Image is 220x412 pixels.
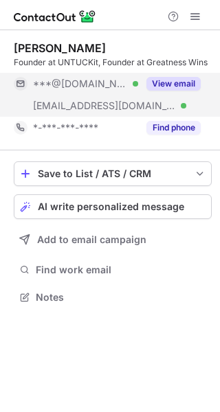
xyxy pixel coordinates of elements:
button: Add to email campaign [14,227,212,252]
span: [EMAIL_ADDRESS][DOMAIN_NAME] [33,100,176,112]
span: AI write personalized message [38,201,184,212]
button: Find work email [14,260,212,279]
button: AI write personalized message [14,194,212,219]
img: ContactOut v5.3.10 [14,8,96,25]
span: Add to email campaign [37,234,146,245]
span: ***@[DOMAIN_NAME] [33,78,128,90]
div: Save to List / ATS / CRM [38,168,188,179]
button: Notes [14,288,212,307]
button: save-profile-one-click [14,161,212,186]
div: Founder at UNTUCKit, Founder at Greatness Wins [14,56,212,69]
button: Reveal Button [146,121,201,135]
button: Reveal Button [146,77,201,91]
span: Notes [36,291,206,304]
span: Find work email [36,264,206,276]
div: [PERSON_NAME] [14,41,106,55]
